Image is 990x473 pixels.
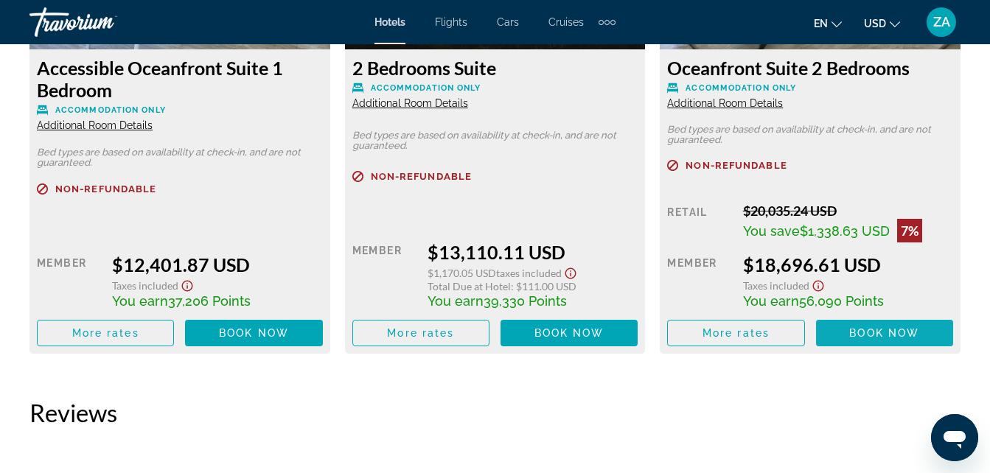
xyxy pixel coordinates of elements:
button: Change language [814,13,842,34]
span: Non-refundable [55,184,156,194]
span: Non-refundable [371,172,472,181]
span: Taxes included [112,279,178,292]
span: Book now [534,327,604,339]
button: User Menu [922,7,961,38]
span: Additional Room Details [352,97,468,109]
div: $13,110.11 USD [428,241,638,263]
span: $1,338.63 USD [800,223,890,239]
div: 7% [897,219,922,242]
button: Book now [501,320,638,346]
a: Cruises [548,16,584,28]
button: More rates [37,320,174,346]
span: More rates [387,327,454,339]
div: Retail [667,203,731,242]
h3: Oceanfront Suite 2 Bedrooms [667,57,953,79]
span: 56,090 Points [799,293,884,309]
span: You earn [743,293,799,309]
span: Book now [219,327,289,339]
span: ZA [933,15,950,29]
button: More rates [667,320,804,346]
button: Change currency [864,13,900,34]
span: Total Due at Hotel [428,280,511,292]
button: Extra navigation items [599,10,616,34]
div: Member [352,241,416,309]
h3: Accessible Oceanfront Suite 1 Bedroom [37,57,323,101]
span: Additional Room Details [667,97,783,109]
span: Additional Room Details [37,119,153,131]
button: More rates [352,320,489,346]
iframe: Button to launch messaging window [931,414,978,461]
span: Taxes included [743,279,809,292]
button: Book now [816,320,953,346]
h2: Reviews [29,398,961,427]
span: Non-refundable [686,161,787,170]
span: en [814,18,828,29]
span: 39,330 Points [484,293,567,309]
p: Bed types are based on availability at check-in, and are not guaranteed. [667,125,953,145]
span: You earn [428,293,484,309]
div: $12,401.87 USD [112,253,322,276]
span: More rates [72,327,139,339]
span: USD [864,18,886,29]
a: Cars [497,16,519,28]
a: Flights [435,16,467,28]
span: More rates [703,327,770,339]
div: Member [37,253,101,309]
p: Bed types are based on availability at check-in, and are not guaranteed. [37,147,323,168]
span: $1,170.05 USD [428,267,496,279]
span: You earn [112,293,168,309]
div: $18,696.61 USD [743,253,953,276]
button: Book now [185,320,322,346]
h3: 2 Bedrooms Suite [352,57,638,79]
p: Bed types are based on availability at check-in, and are not guaranteed. [352,130,638,151]
div: Member [667,253,731,309]
a: Hotels [374,16,405,28]
span: Taxes included [496,267,562,279]
div: : $111.00 USD [428,280,638,292]
span: Accommodation Only [55,105,166,115]
span: Accommodation Only [371,83,481,93]
div: $20,035.24 USD [743,203,953,219]
span: Book now [849,327,919,339]
button: Show Taxes and Fees disclaimer [178,276,196,292]
span: 37,206 Points [168,293,251,309]
span: You save [743,223,800,239]
button: Show Taxes and Fees disclaimer [809,276,827,292]
button: Show Taxes and Fees disclaimer [562,263,579,280]
a: Travorium [29,3,177,41]
span: Accommodation Only [686,83,796,93]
